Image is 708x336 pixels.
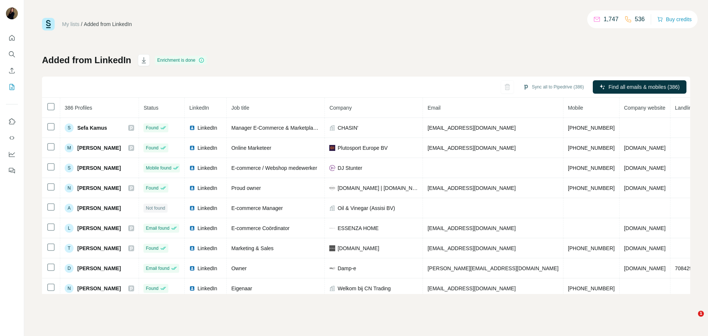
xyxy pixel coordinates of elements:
[197,224,217,232] span: LinkedIn
[231,145,271,151] span: Online Marketeer
[189,245,195,251] img: LinkedIn logo
[65,184,74,193] div: N
[329,245,335,251] img: company-logo
[197,245,217,252] span: LinkedIn
[77,124,107,132] span: Sefa Kamus
[337,164,362,172] span: DJ Stunter
[189,125,195,131] img: LinkedIn logo
[624,165,666,171] span: [DOMAIN_NAME]
[81,20,83,28] li: /
[337,124,358,132] span: CHASIN'
[568,125,615,131] span: [PHONE_NUMBER]
[197,144,217,152] span: LinkedIn
[189,145,195,151] img: LinkedIn logo
[337,224,378,232] span: ESSENZA HOME
[231,125,321,131] span: Manager E-Commerce & Marketplaces
[146,205,165,211] span: Not found
[65,123,74,132] div: S
[6,64,18,77] button: Enrich CSV
[675,105,695,111] span: Landline
[231,245,274,251] span: Marketing & Sales
[6,164,18,177] button: Feedback
[77,224,121,232] span: [PERSON_NAME]
[624,245,666,251] span: [DOMAIN_NAME]
[146,185,158,191] span: Found
[146,145,158,151] span: Found
[329,145,335,151] img: company-logo
[65,143,74,152] div: M
[329,265,335,271] img: company-logo
[231,205,283,211] span: E-commerce Manager
[624,105,665,111] span: Company website
[329,225,335,231] img: company-logo
[427,225,515,231] span: [EMAIL_ADDRESS][DOMAIN_NAME]
[231,165,317,171] span: E-commerce / Webshop medewerker
[197,184,217,192] span: LinkedIn
[65,284,74,293] div: N
[42,18,55,30] img: Surfe Logo
[189,185,195,191] img: LinkedIn logo
[65,105,92,111] span: 386 Profiles
[624,265,666,271] span: [DOMAIN_NAME]
[189,225,195,231] img: LinkedIn logo
[604,15,618,24] p: 1,747
[518,81,589,93] button: Sync all to Pipedrive (386)
[427,145,515,151] span: [EMAIL_ADDRESS][DOMAIN_NAME]
[146,265,169,272] span: Email found
[593,80,686,94] button: Find all emails & mobiles (386)
[231,105,249,111] span: Job title
[624,145,666,151] span: [DOMAIN_NAME]
[6,131,18,145] button: Use Surfe API
[568,145,615,151] span: [PHONE_NUMBER]
[683,311,701,329] iframe: Intercom live chat
[143,105,158,111] span: Status
[329,185,335,191] img: company-logo
[6,7,18,19] img: Avatar
[657,14,692,25] button: Buy credits
[65,204,74,213] div: A
[146,245,158,252] span: Found
[6,31,18,45] button: Quick start
[568,245,615,251] span: [PHONE_NUMBER]
[329,105,352,111] span: Company
[77,285,121,292] span: [PERSON_NAME]
[427,125,515,131] span: [EMAIL_ADDRESS][DOMAIN_NAME]
[77,164,121,172] span: [PERSON_NAME]
[231,185,261,191] span: Proud owner
[675,265,704,271] span: 7084290135
[427,285,515,291] span: [EMAIL_ADDRESS][DOMAIN_NAME]
[608,83,679,91] span: Find all emails & mobiles (386)
[65,244,74,253] div: T
[427,105,440,111] span: Email
[77,245,121,252] span: [PERSON_NAME]
[337,184,418,192] span: [DOMAIN_NAME] | [DOMAIN_NAME] | [DOMAIN_NAME]
[6,148,18,161] button: Dashboard
[197,164,217,172] span: LinkedIn
[635,15,645,24] p: 536
[197,124,217,132] span: LinkedIn
[77,204,121,212] span: [PERSON_NAME]
[337,285,391,292] span: Welkom bij CN Trading
[197,285,217,292] span: LinkedIn
[77,184,121,192] span: [PERSON_NAME]
[189,105,209,111] span: LinkedIn
[427,185,515,191] span: [EMAIL_ADDRESS][DOMAIN_NAME]
[329,165,335,171] img: company-logo
[231,285,252,291] span: Eigenaar
[77,144,121,152] span: [PERSON_NAME]
[231,265,246,271] span: Owner
[231,225,289,231] span: E-commerce Coördinator
[6,80,18,94] button: My lists
[568,105,583,111] span: Mobile
[146,165,171,171] span: Mobile found
[189,165,195,171] img: LinkedIn logo
[568,165,615,171] span: [PHONE_NUMBER]
[189,265,195,271] img: LinkedIn logo
[337,245,379,252] span: [DOMAIN_NAME]
[146,285,158,292] span: Found
[624,185,666,191] span: [DOMAIN_NAME]
[65,164,74,172] div: S
[155,56,207,65] div: Enrichment is done
[6,115,18,128] button: Use Surfe on LinkedIn
[427,265,558,271] span: [PERSON_NAME][EMAIL_ADDRESS][DOMAIN_NAME]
